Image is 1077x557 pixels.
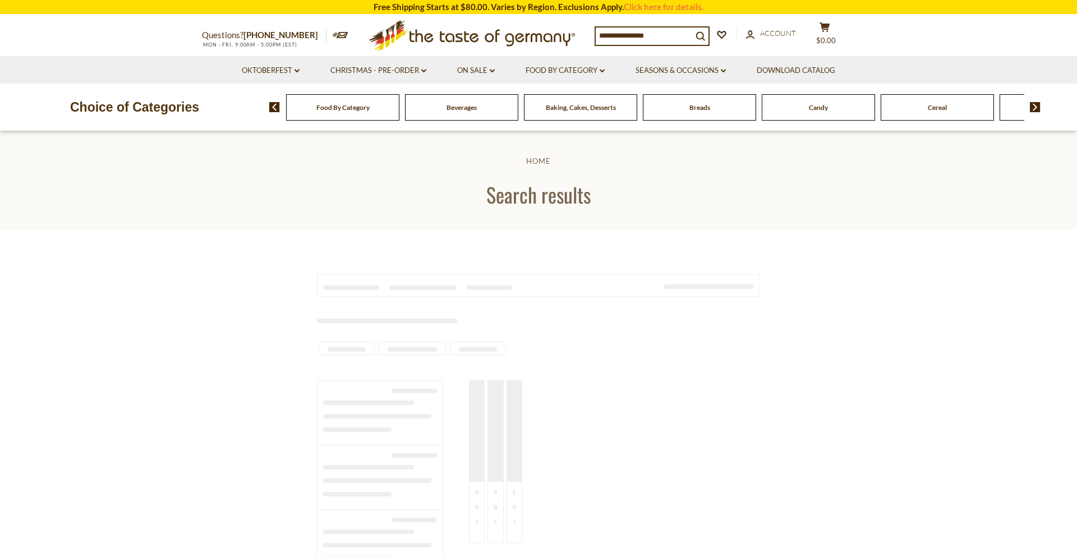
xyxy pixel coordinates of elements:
[526,65,605,77] a: Food By Category
[809,103,828,112] a: Candy
[816,36,836,45] span: $0.00
[330,65,426,77] a: Christmas - PRE-ORDER
[447,103,477,112] a: Beverages
[243,30,318,40] a: [PHONE_NUMBER]
[269,102,280,112] img: previous arrow
[746,27,796,40] a: Account
[760,29,796,38] span: Account
[242,65,300,77] a: Oktoberfest
[316,103,370,112] a: Food By Category
[928,103,947,112] a: Cereal
[526,156,551,165] a: Home
[1030,102,1041,112] img: next arrow
[546,103,616,112] a: Baking, Cakes, Desserts
[689,103,710,112] a: Breads
[636,65,726,77] a: Seasons & Occasions
[202,42,297,48] span: MON - FRI, 9:00AM - 5:00PM (EST)
[457,65,495,77] a: On Sale
[202,28,326,43] p: Questions?
[808,22,841,50] button: $0.00
[35,182,1042,207] h1: Search results
[757,65,835,77] a: Download Catalog
[624,2,703,12] a: Click here for details.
